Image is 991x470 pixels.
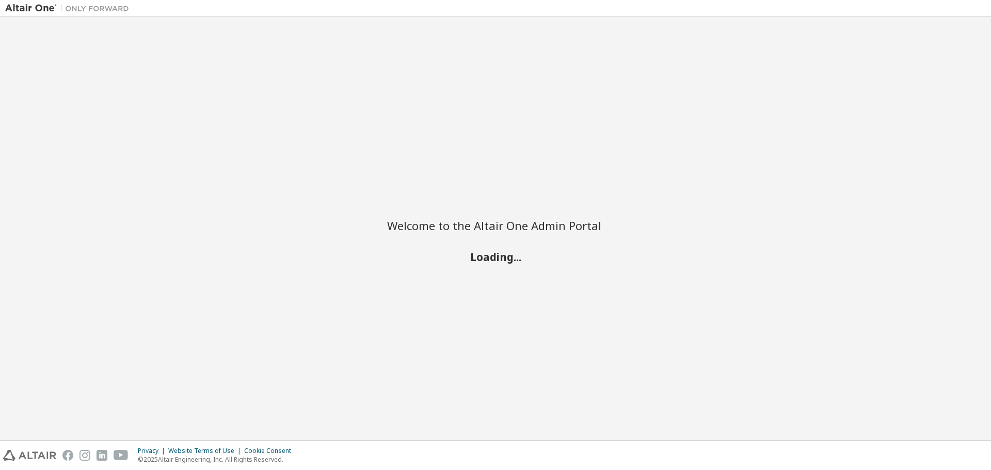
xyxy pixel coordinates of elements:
[244,447,297,455] div: Cookie Consent
[387,250,604,263] h2: Loading...
[79,450,90,461] img: instagram.svg
[97,450,107,461] img: linkedin.svg
[62,450,73,461] img: facebook.svg
[3,450,56,461] img: altair_logo.svg
[138,455,297,464] p: © 2025 Altair Engineering, Inc. All Rights Reserved.
[387,218,604,233] h2: Welcome to the Altair One Admin Portal
[168,447,244,455] div: Website Terms of Use
[114,450,129,461] img: youtube.svg
[5,3,134,13] img: Altair One
[138,447,168,455] div: Privacy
